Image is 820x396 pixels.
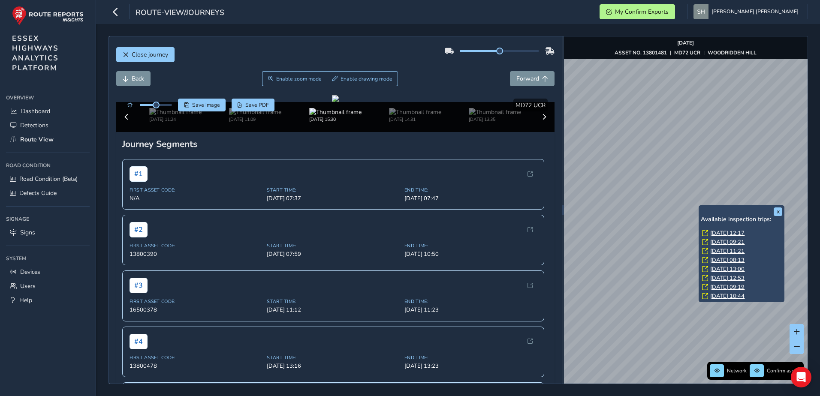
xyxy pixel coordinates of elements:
[674,49,700,56] strong: MD72 UCR
[710,283,745,291] a: [DATE] 09:19
[710,229,745,237] a: [DATE] 12:17
[20,135,54,144] span: Route View
[404,243,537,249] span: End Time:
[710,265,745,273] a: [DATE] 13:00
[130,306,262,314] span: 16500378
[130,354,262,361] span: First Asset Code:
[469,116,521,123] div: [DATE] 13:35
[711,4,799,19] span: [PERSON_NAME] [PERSON_NAME]
[20,282,36,290] span: Users
[6,172,90,186] a: Road Condition (Beta)
[21,107,50,115] span: Dashboard
[130,166,148,182] span: # 1
[389,108,441,116] img: Thumbnail frame
[267,250,399,258] span: [DATE] 07:59
[6,265,90,279] a: Devices
[6,159,90,172] div: Road Condition
[130,195,262,202] span: N/A
[327,71,398,86] button: Draw
[710,256,745,264] a: [DATE] 08:13
[710,274,745,282] a: [DATE] 12:53
[267,195,399,202] span: [DATE] 07:37
[132,75,144,83] span: Back
[6,104,90,118] a: Dashboard
[516,101,546,109] span: MD72 UCR
[791,367,811,387] div: Open Intercom Messenger
[130,222,148,237] span: # 2
[12,33,59,73] span: ESSEX HIGHWAYS ANALYTICS PLATFORM
[122,138,549,150] div: Journey Segments
[192,102,220,108] span: Save image
[267,362,399,370] span: [DATE] 13:16
[6,132,90,147] a: Route View
[404,187,537,193] span: End Time:
[404,306,537,314] span: [DATE] 11:23
[404,195,537,202] span: [DATE] 07:47
[6,252,90,265] div: System
[276,75,322,82] span: Enable zoom mode
[701,216,782,223] h6: Available inspection trips:
[404,354,537,361] span: End Time:
[20,121,48,129] span: Detections
[6,225,90,240] a: Signs
[516,75,539,83] span: Forward
[130,298,262,305] span: First Asset Code:
[267,298,399,305] span: Start Time:
[309,108,362,116] img: Thumbnail frame
[710,238,745,246] a: [DATE] 09:21
[767,367,801,374] span: Confirm assets
[267,243,399,249] span: Start Time:
[6,118,90,132] a: Detections
[615,49,667,56] strong: ASSET NO. 13801481
[404,298,537,305] span: End Time:
[6,91,90,104] div: Overview
[693,4,708,19] img: diamond-layout
[404,250,537,258] span: [DATE] 10:50
[600,4,675,19] button: My Confirm Exports
[130,334,148,349] span: # 4
[267,354,399,361] span: Start Time:
[727,367,747,374] span: Network
[130,362,262,370] span: 13800478
[149,116,202,123] div: [DATE] 11:24
[693,4,802,19] button: [PERSON_NAME] [PERSON_NAME]
[232,99,275,111] button: PDF
[19,296,32,304] span: Help
[12,6,84,25] img: rr logo
[6,186,90,200] a: Defects Guide
[341,75,392,82] span: Enable drawing mode
[132,51,168,59] span: Close journey
[267,306,399,314] span: [DATE] 11:12
[130,243,262,249] span: First Asset Code:
[404,362,537,370] span: [DATE] 13:23
[130,278,148,293] span: # 3
[6,279,90,293] a: Users
[615,49,757,56] div: | |
[136,7,224,19] span: route-view/journeys
[6,293,90,307] a: Help
[20,268,40,276] span: Devices
[677,39,694,46] strong: [DATE]
[19,189,57,197] span: Defects Guide
[149,108,202,116] img: Thumbnail frame
[469,108,521,116] img: Thumbnail frame
[389,116,441,123] div: [DATE] 14:31
[267,187,399,193] span: Start Time:
[19,175,78,183] span: Road Condition (Beta)
[178,99,226,111] button: Save
[615,8,669,16] span: My Confirm Exports
[229,116,281,123] div: [DATE] 11:09
[774,207,782,216] button: x
[130,187,262,193] span: First Asset Code:
[6,213,90,225] div: Signage
[20,228,35,237] span: Signs
[245,102,269,108] span: Save PDF
[262,71,327,86] button: Zoom
[229,108,281,116] img: Thumbnail frame
[116,47,175,62] button: Close journey
[510,71,555,86] button: Forward
[710,292,745,300] a: [DATE] 10:44
[710,247,745,255] a: [DATE] 11:21
[708,49,757,56] strong: WOODRIDDEN HILL
[116,71,151,86] button: Back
